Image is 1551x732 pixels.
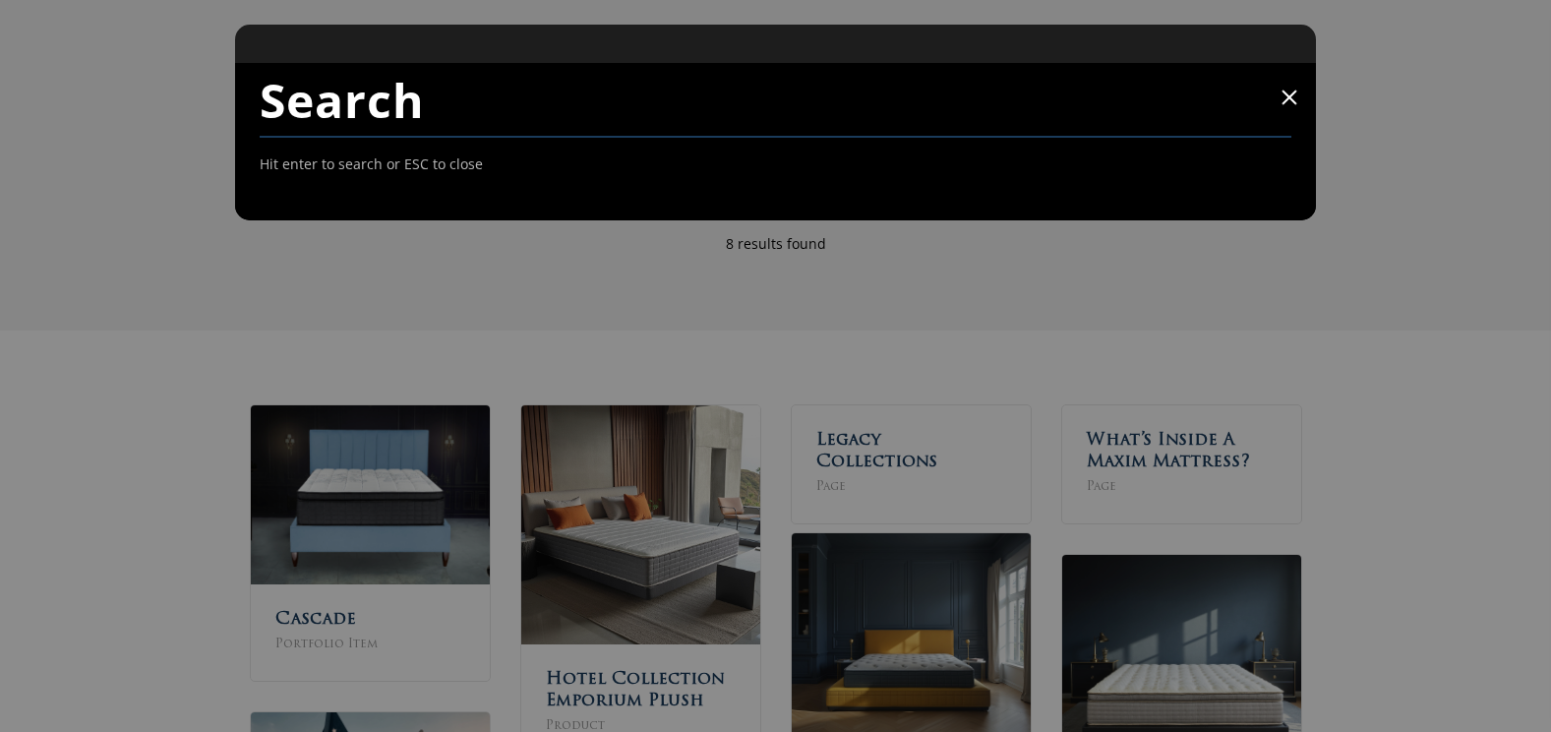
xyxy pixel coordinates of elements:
[260,152,483,177] span: Hit enter to search or ESC to close
[816,432,937,470] a: Legacy Collections
[816,476,1006,498] span: Page
[546,671,725,709] a: Hotel Collection Emporium Plush
[1087,476,1277,498] span: Page
[275,611,356,628] a: Cascade
[726,234,826,253] span: 8 results found
[260,63,1292,138] input: Search
[1087,432,1250,470] a: What’s Inside A Maxim Mattress?
[275,634,465,655] span: Portfolio Item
